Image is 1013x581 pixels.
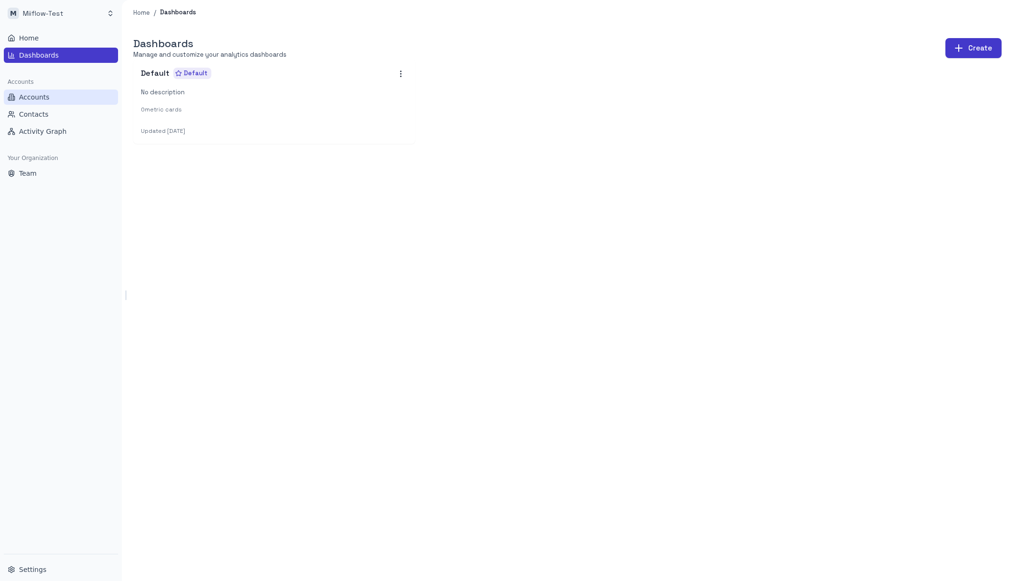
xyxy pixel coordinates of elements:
[4,90,118,105] a: Accounts
[4,562,118,577] a: Settings
[141,105,182,115] span: 0 metric cards
[4,124,118,139] a: Activity Graph
[19,92,50,102] span: Accounts
[141,88,407,97] p: No description
[19,565,46,574] span: Settings
[945,38,1002,58] button: Create
[133,37,287,50] h5: Dashboards
[4,166,118,181] a: Team
[154,8,156,18] li: /
[133,8,150,18] a: Home
[141,126,185,136] span: Updated [DATE]
[4,74,118,90] div: Accounts
[4,48,118,63] a: Dashboards
[4,4,118,23] button: MMiiflow-Test
[19,169,37,178] span: Team
[19,33,39,43] span: Home
[23,9,63,19] p: Miiflow-Test
[19,127,67,136] span: Activity Graph
[141,67,169,80] div: Default
[8,8,19,19] span: M
[4,30,118,46] a: Home
[19,110,49,119] span: Contacts
[4,107,118,122] a: Contacts
[133,50,287,60] p: Manage and customize your analytics dashboards
[4,150,118,166] div: Your Organization
[180,69,211,78] span: Default
[160,8,196,17] p: Dashboards
[122,290,129,300] button: Toggle Sidebar
[19,50,59,60] span: Dashboards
